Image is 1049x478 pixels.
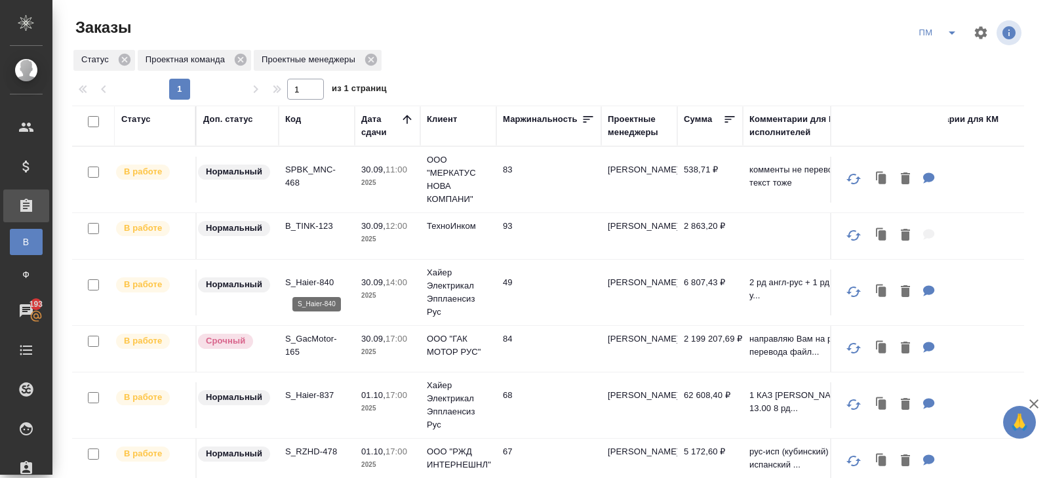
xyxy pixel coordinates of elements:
[361,277,386,287] p: 30.09,
[749,389,894,415] p: 1 КАЗ [PERSON_NAME] 29.09 в 13.00 8 рд...
[1008,408,1031,436] span: 🙏
[496,326,601,372] td: 84
[146,53,229,66] p: Проектная команда
[206,334,245,348] p: Срочный
[869,335,894,362] button: Клонировать
[496,269,601,315] td: 49
[206,447,262,460] p: Нормальный
[81,53,113,66] p: Статус
[677,326,743,372] td: 2 199 207,69 ₽
[965,17,997,49] span: Настроить таблицу
[361,233,414,246] p: 2025
[386,277,407,287] p: 14:00
[361,334,386,344] p: 30.09,
[206,222,262,235] p: Нормальный
[197,276,272,294] div: Статус по умолчанию для стандартных заказов
[124,222,162,235] p: В работе
[749,276,894,302] p: 2 рд англ-рус + 1 рд рус-каз Какие у...
[917,391,941,418] button: Для ПМ: 1 КАЗ ФАЙЛ СДАЕМ 29.09 в 13.00 8 рд англ-рус + 5 рд рус-каз 1. какие условия перевода и в...
[361,346,414,359] p: 2025
[677,382,743,428] td: 62 608,40 ₽
[361,221,386,231] p: 30.09,
[121,113,151,126] div: Статус
[749,445,894,471] p: рус-исп (кубинский) Язык – испанский ...
[22,298,51,311] span: 193
[427,113,457,126] div: Клиент
[427,445,490,471] p: ООО "РЖД ИНТЕРНЕШНЛ"
[601,326,677,372] td: [PERSON_NAME]
[386,221,407,231] p: 12:00
[838,163,869,195] button: Обновить
[203,113,253,126] div: Доп. статус
[601,382,677,428] td: [PERSON_NAME]
[206,165,262,178] p: Нормальный
[749,113,894,139] div: Комментарии для ПМ/исполнителей
[115,276,189,294] div: Выставляет ПМ после принятия заказа от КМа
[869,279,894,306] button: Клонировать
[361,447,386,456] p: 01.10,
[197,332,272,350] div: Выставляется автоматически, если на указанный объем услуг необходимо больше времени в стандартном...
[997,20,1024,45] span: Посмотреть информацию
[285,445,348,458] p: S_RZHD-478
[73,50,135,71] div: Статус
[361,113,401,139] div: Дата сдачи
[869,222,894,249] button: Клонировать
[601,157,677,203] td: [PERSON_NAME]
[917,166,941,193] button: Для ПМ: комменты не переводим, серый текст тоже
[197,445,272,463] div: Статус по умолчанию для стандартных заказов
[386,165,407,174] p: 11:00
[197,220,272,237] div: Статус по умолчанию для стандартных заказов
[838,276,869,308] button: Обновить
[72,17,131,38] span: Заказы
[894,222,917,249] button: Удалить
[1003,406,1036,439] button: 🙏
[285,220,348,233] p: B_TINK-123
[262,53,360,66] p: Проектные менеджеры
[907,113,999,126] div: Комментарии для КМ
[285,276,348,289] p: S_Haier-840
[894,448,917,475] button: Удалить
[124,334,162,348] p: В работе
[285,332,348,359] p: S_GacMotor-165
[869,391,894,418] button: Клонировать
[361,289,414,302] p: 2025
[684,113,712,126] div: Сумма
[285,389,348,402] p: S_Haier-837
[503,113,578,126] div: Маржинальность
[115,332,189,350] div: Выставляет ПМ после принятия заказа от КМа
[677,269,743,315] td: 6 807,43 ₽
[894,279,917,306] button: Удалить
[869,448,894,475] button: Клонировать
[197,389,272,407] div: Статус по умолчанию для стандартных заказов
[496,213,601,259] td: 93
[115,163,189,181] div: Выставляет ПМ после принятия заказа от КМа
[749,332,894,359] p: направляю Вам на расчет перевода файл...
[3,294,49,327] a: 193
[124,165,162,178] p: В работе
[677,157,743,203] td: 538,71 ₽
[115,389,189,407] div: Выставляет ПМ после принятия заказа от КМа
[427,266,490,319] p: Хайер Электрикал Эпплаенсиз Рус
[124,278,162,291] p: В работе
[254,50,382,71] div: Проектные менеджеры
[115,445,189,463] div: Выставляет ПМ после принятия заказа от КМа
[427,153,490,206] p: ООО "МЕРКАТУС НОВА КОМПАНИ"
[496,157,601,203] td: 83
[124,447,162,460] p: В работе
[138,50,251,71] div: Проектная команда
[838,445,869,477] button: Обновить
[427,332,490,359] p: ООО "ГАК МОТОР РУС"
[361,402,414,415] p: 2025
[332,81,387,100] span: из 1 страниц
[917,448,941,475] button: Для ПМ: рус-исп (кубинский) Язык – испанский (Куба).
[601,213,677,259] td: [PERSON_NAME]
[838,389,869,420] button: Обновить
[206,278,262,291] p: Нормальный
[197,163,272,181] div: Статус по умолчанию для стандартных заказов
[894,391,917,418] button: Удалить
[124,391,162,404] p: В работе
[16,268,36,281] span: Ф
[427,379,490,431] p: Хайер Электрикал Эпплаенсиз Рус
[677,213,743,259] td: 2 863,20 ₽
[361,390,386,400] p: 01.10,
